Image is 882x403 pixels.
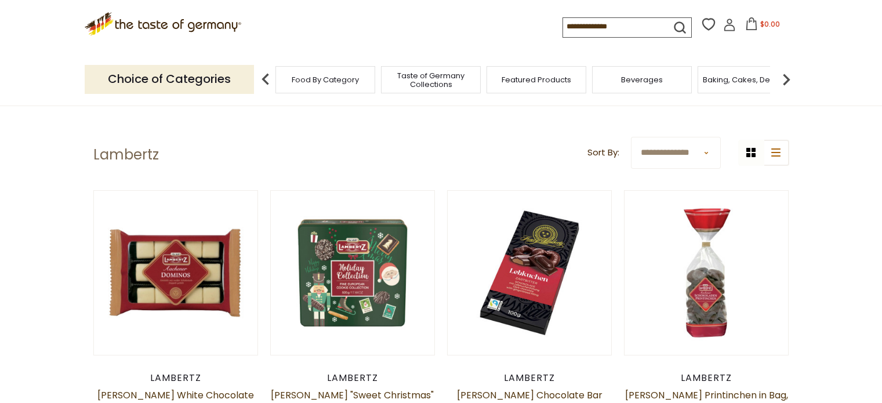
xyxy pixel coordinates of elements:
[587,146,619,160] label: Sort By:
[621,75,663,84] a: Beverages
[85,65,254,93] p: Choice of Categories
[703,75,793,84] a: Baking, Cakes, Desserts
[254,68,277,91] img: previous arrow
[270,372,435,384] div: Lambertz
[448,191,612,355] img: Lambertz Chocolate Bar Gingerbread. 100g -BB
[384,71,477,89] a: Taste of Germany Collections
[94,191,258,355] img: Lambertz White Chocolate Dominosteine
[738,17,787,35] button: $0.00
[625,191,789,355] img: Lambertz Schoko Printinchen
[292,75,359,84] a: Food By Category
[447,372,612,384] div: Lambertz
[760,19,780,29] span: $0.00
[271,191,435,355] img: Lambertz Sweet Christmas Assorted Cookies in Green Tin
[502,75,571,84] a: Featured Products
[624,372,789,384] div: Lambertz
[93,146,159,164] h1: Lambertz
[93,372,259,384] div: Lambertz
[775,68,798,91] img: next arrow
